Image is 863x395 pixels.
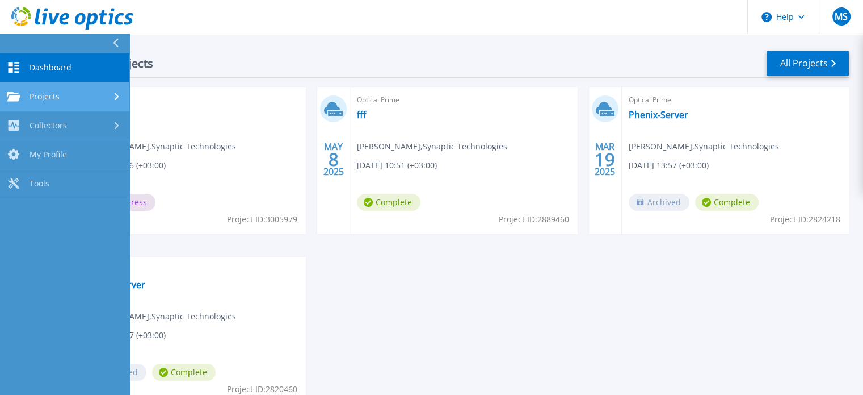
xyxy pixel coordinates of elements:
[86,140,236,153] span: [PERSON_NAME] , Synaptic Technologies
[629,94,842,106] span: Optical Prime
[357,140,507,153] span: [PERSON_NAME] , Synaptic Technologies
[499,213,569,226] span: Project ID: 2889460
[30,92,60,102] span: Projects
[152,364,216,381] span: Complete
[629,194,689,211] span: Archived
[835,12,848,21] span: MS
[323,139,344,180] div: MAY 2025
[770,213,840,226] span: Project ID: 2824218
[86,94,299,106] span: Optical Prime
[30,149,67,160] span: My Profile
[30,63,71,73] span: Dashboard
[594,139,616,180] div: MAR 2025
[357,159,437,172] span: [DATE] 10:51 (+03:00)
[357,194,420,211] span: Complete
[629,140,779,153] span: [PERSON_NAME] , Synaptic Technologies
[357,109,366,120] a: fff
[767,51,849,76] a: All Projects
[86,264,299,276] span: Optical Prime
[595,155,615,164] span: 19
[329,155,339,164] span: 8
[30,120,67,131] span: Collectors
[86,310,236,323] span: [PERSON_NAME] , Synaptic Technologies
[695,194,759,211] span: Complete
[30,178,49,189] span: Tools
[357,94,570,106] span: Optical Prime
[629,159,709,172] span: [DATE] 13:57 (+03:00)
[227,213,297,226] span: Project ID: 3005979
[629,109,688,120] a: Phenix-Server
